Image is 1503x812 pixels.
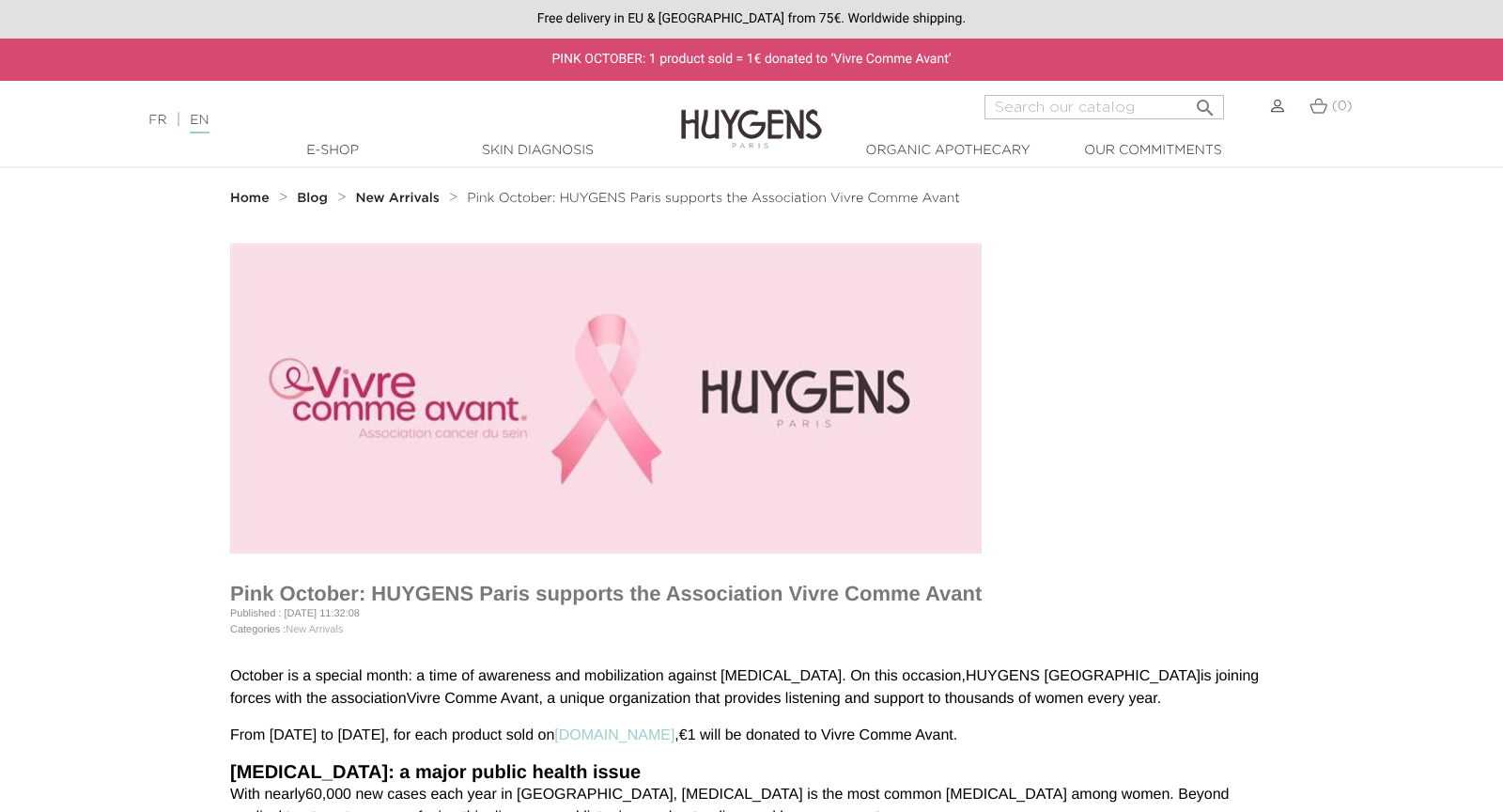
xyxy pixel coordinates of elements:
h2: [MEDICAL_DATA]: a major public health issue [230,761,1273,784]
strong: €1 will be donated to Vivre Comme Avant. [679,727,957,743]
p: October is a special month: a time of awareness and mobilization against [MEDICAL_DATA]. On this ... [230,665,1273,710]
button:  [1188,89,1222,115]
strong: New Arrivals [355,192,439,205]
strong: Home [230,192,270,205]
span: Pink October: HUYGENS Paris supports the Association Vivre Comme Avant [467,192,960,205]
a: FR [148,114,166,127]
a: [DOMAIN_NAME] [554,727,674,743]
a: Organic Apothecary [854,141,1042,161]
a: Home [230,191,273,206]
a: E-Shop [239,141,426,161]
a: Blog [297,191,333,206]
a: New Arrivals [355,191,443,206]
a: New Arrivals [286,624,343,635]
div: | [139,109,612,132]
span: (0) [1332,100,1353,113]
img: Pink October: HUYGENS Paris supports the Association Vivre Comme Avant [230,243,982,554]
a: Skin Diagnosis [443,141,631,161]
h1: Pink October: HUYGENS Paris supports the Association Vivre Comme Avant [230,582,1273,606]
strong: Blog [297,192,328,205]
i:  [1194,91,1216,114]
a: Our commitments [1059,141,1247,161]
a: Pink October: HUYGENS Paris supports the Association Vivre Comme Avant [467,191,960,206]
p: From [DATE] to [DATE], for each product sold on , [230,725,1273,747]
img: Huygens [681,79,822,151]
strong: HUYGENS [GEOGRAPHIC_DATA] [966,668,1201,684]
a: EN [190,114,209,133]
input: Search [984,95,1224,119]
strong: 60,000 new cases each year in [GEOGRAPHIC_DATA] [305,787,674,803]
p: Published : [DATE] 11:32:08 Categories : [230,606,1273,637]
strong: Vivre Comme Avant [407,691,539,707]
